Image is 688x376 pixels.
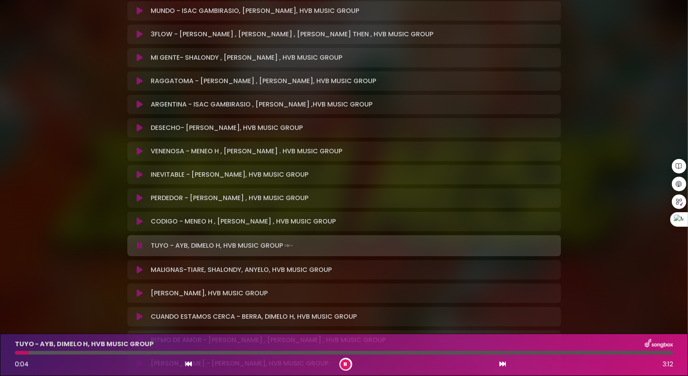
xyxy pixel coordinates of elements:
[151,76,376,86] p: RAGGATOMA - [PERSON_NAME] , [PERSON_NAME], HVB MUSIC GROUP
[151,53,342,63] p: MI GENTE- SHALONDY , [PERSON_NAME] , HVB MUSIC GROUP
[15,359,29,369] span: 0:04
[15,339,154,349] p: TUYO - AYB, DIMELO H, HVB MUSIC GROUP
[645,339,673,349] img: songbox-logo-white.png
[151,6,359,16] p: MUNDO - ISAC GAMBIRASIO, [PERSON_NAME], HVB MUSIC GROUP
[151,288,268,298] p: [PERSON_NAME], HVB MUSIC GROUP
[151,29,433,39] p: 3FLOW - [PERSON_NAME] , [PERSON_NAME] , [PERSON_NAME] THEN , HVB MUSIC GROUP
[151,146,342,156] p: VENENOSA - MENEO H , [PERSON_NAME] . HVB MUSIC GROUP
[151,217,336,226] p: CODIGO - MENEO H , [PERSON_NAME] , HVB MUSIC GROUP
[151,312,357,322] p: CUANDO ESTAMOS CERCA - BERRA, DIMELO H, HVB MUSIC GROUP
[663,359,673,369] span: 3:12
[151,100,372,109] p: ARGENTINA - ISAC GAMBIRASIO , [PERSON_NAME] ,HVB MUSIC GROUP
[283,240,294,251] img: waveform4.gif
[151,240,294,251] p: TUYO - AYB, DIMELO H, HVB MUSIC GROUP
[151,123,303,133] p: DESECHO- [PERSON_NAME], HVB MUSIC GROUP
[151,170,308,180] p: INEVITABLE - [PERSON_NAME], HVB MUSIC GROUP
[151,193,308,203] p: PERDEDOR - [PERSON_NAME] , HVB MUSIC GROUP
[151,265,332,275] p: MALIGNAS-TIARE, SHALONDY, ANYELO, HVB MUSIC GROUP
